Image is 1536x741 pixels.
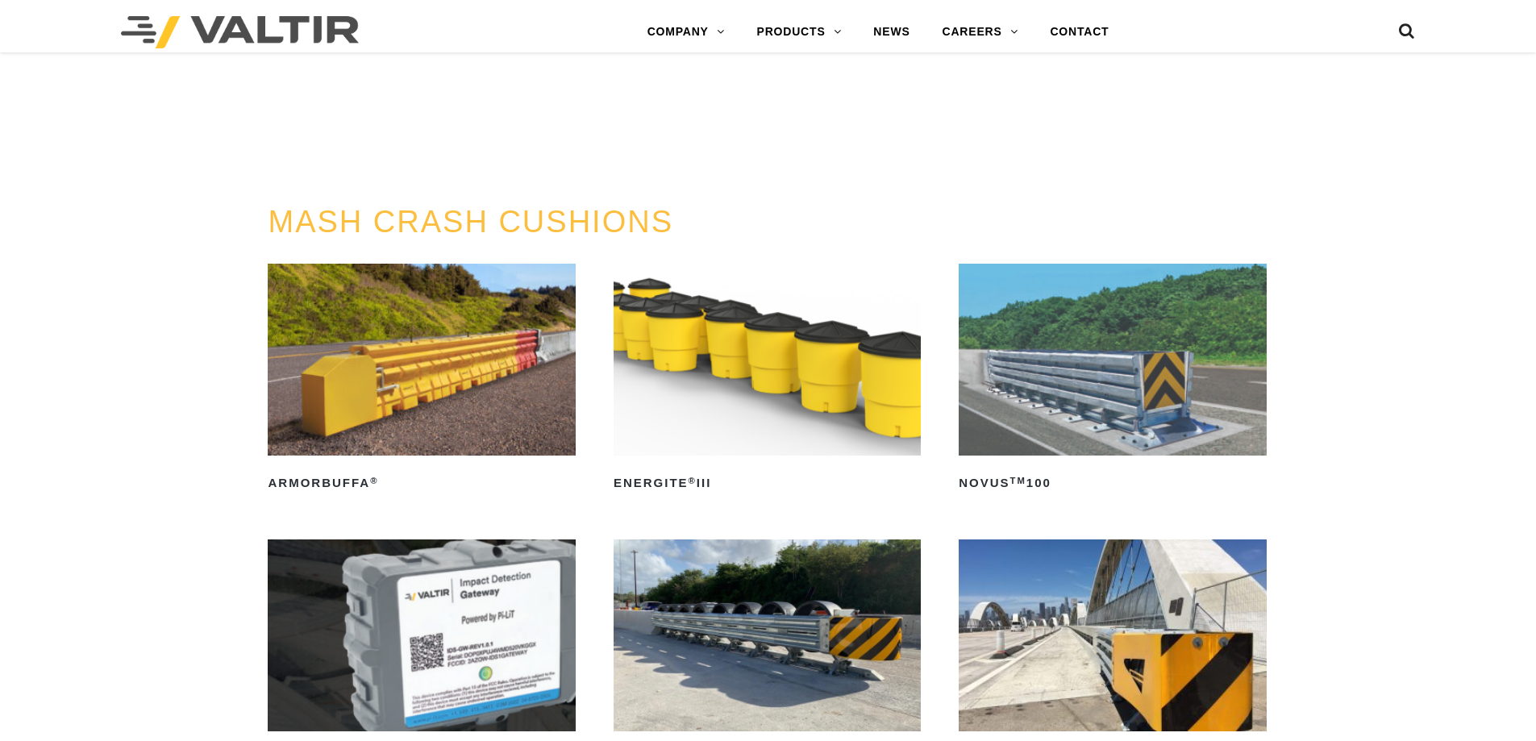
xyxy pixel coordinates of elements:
img: Valtir [121,16,359,48]
h2: ArmorBuffa [268,470,575,496]
a: CONTACT [1034,16,1125,48]
a: NEWS [857,16,926,48]
a: ArmorBuffa® [268,264,575,496]
h2: NOVUS 100 [959,470,1266,496]
sup: TM [1010,476,1026,485]
h2: ENERGITE III [614,470,921,496]
a: ENERGITE®III [614,264,921,496]
a: PRODUCTS [741,16,858,48]
a: NOVUSTM100 [959,264,1266,496]
sup: ® [370,476,378,485]
a: CAREERS [926,16,1034,48]
a: COMPANY [631,16,741,48]
sup: ® [689,476,697,485]
a: MASH CRASH CUSHIONS [268,205,673,239]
